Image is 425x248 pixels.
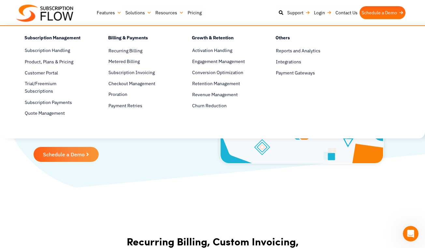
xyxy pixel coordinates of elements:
a: Subscription Invoicing [108,69,169,77]
a: Contact Us [333,6,360,19]
span: Payment Gateways [276,70,315,76]
a: Conversion Optimization [192,69,253,77]
a: Metered Billing [108,58,169,66]
h4: Billing & Payments [108,34,169,44]
span: Integrations [276,59,301,65]
span: Schedule a Demo [43,152,85,157]
a: Payment Retries [108,102,169,110]
iframe: Intercom live chat [403,226,418,241]
span: Checkout Management [108,80,155,87]
a: Churn Reduction [192,102,253,110]
a: Solutions [123,6,153,19]
a: Features [95,6,123,19]
h4: Subscription Management [24,34,85,44]
a: Subscription Handling [25,47,85,55]
span: Revenue Management [192,91,238,98]
a: Recurring Billing [108,47,169,55]
span: Reports and Analytics [276,47,320,54]
a: Reports and Analytics [276,47,336,55]
span: Subscription Payments [25,99,72,106]
a: Payment Gateways [276,69,336,77]
a: Revenue Management [192,91,253,98]
span: Customer Portal [25,70,58,76]
span: Retention Management [192,80,240,87]
span: Churn Reduction [192,102,227,109]
h4: Others [276,34,336,44]
a: Product, Plans & Pricing [25,58,85,66]
a: Retention Management [192,80,253,88]
span: Payment Retries [108,102,142,109]
a: Pricing [186,6,204,19]
a: Resources [153,6,186,19]
a: Activation Handling [192,47,253,55]
h4: Growth & Retention [192,34,253,44]
a: Quote Management [25,110,85,117]
a: Schedule a Demo [360,6,405,19]
span: Recurring Billing [108,47,142,54]
a: Proration [108,91,169,98]
a: Schedule a Demo [34,147,99,162]
a: Engagement Management [192,58,253,66]
a: Login [312,6,333,19]
span: Product, Plans & Pricing [25,59,73,65]
a: Checkout Management [108,80,169,88]
a: Customer Portal [25,69,85,77]
a: Integrations [276,58,336,66]
img: Subscriptionflow [16,5,73,22]
a: Subscription Payments [25,98,85,106]
a: Trial/Freemium Subscriptions [25,80,85,96]
a: Support [285,6,312,19]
